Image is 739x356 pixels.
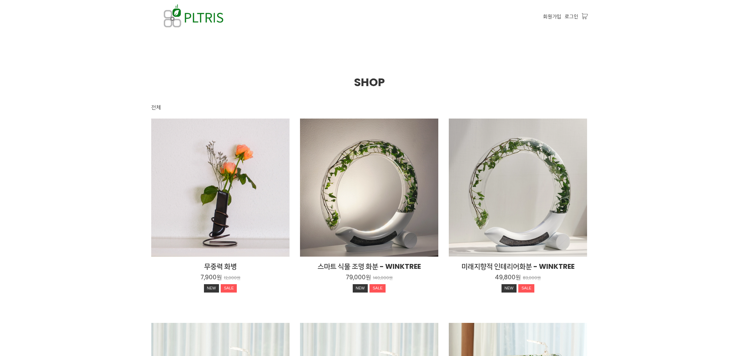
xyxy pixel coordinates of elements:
[346,273,371,281] p: 79,000원
[449,262,587,271] h2: 미래지향적 인테리어화분 - WINKTREE
[565,13,578,20] a: 로그인
[518,284,534,293] div: SALE
[151,262,290,294] a: 무중력 화병 7,900원 12,000원 NEWSALE
[224,275,241,281] p: 12,000원
[373,275,393,281] p: 140,000원
[221,284,237,293] div: SALE
[300,262,438,271] h2: 스마트 식물 조명 화분 - WINKTREE
[449,262,587,294] a: 미래지향적 인테리어화분 - WINKTREE 49,800원 83,000원 NEWSALE
[353,284,368,293] div: NEW
[300,262,438,294] a: 스마트 식물 조명 화분 - WINKTREE 79,000원 140,000원 NEWSALE
[200,273,222,281] p: 7,900원
[369,284,386,293] div: SALE
[151,103,161,112] div: 전체
[495,273,521,281] p: 49,800원
[151,262,290,271] h2: 무중력 화병
[543,13,561,20] a: 회원가입
[523,275,541,281] p: 83,000원
[354,74,385,90] span: SHOP
[502,284,517,293] div: NEW
[204,284,219,293] div: NEW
